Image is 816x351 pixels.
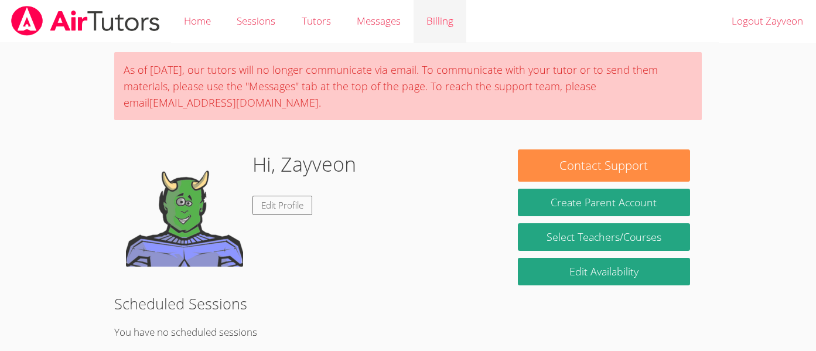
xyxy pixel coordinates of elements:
[357,14,401,28] span: Messages
[518,149,690,182] button: Contact Support
[518,223,690,251] a: Select Teachers/Courses
[518,189,690,216] button: Create Parent Account
[114,324,702,341] p: You have no scheduled sessions
[252,149,356,179] h1: Hi, Zayveon
[126,149,243,267] img: default.png
[10,6,161,36] img: airtutors_banner-c4298cdbf04f3fff15de1276eac7730deb9818008684d7c2e4769d2f7ddbe033.png
[518,258,690,285] a: Edit Availability
[114,292,702,315] h2: Scheduled Sessions
[252,196,312,215] a: Edit Profile
[114,52,702,120] div: As of [DATE], our tutors will no longer communicate via email. To communicate with your tutor or ...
